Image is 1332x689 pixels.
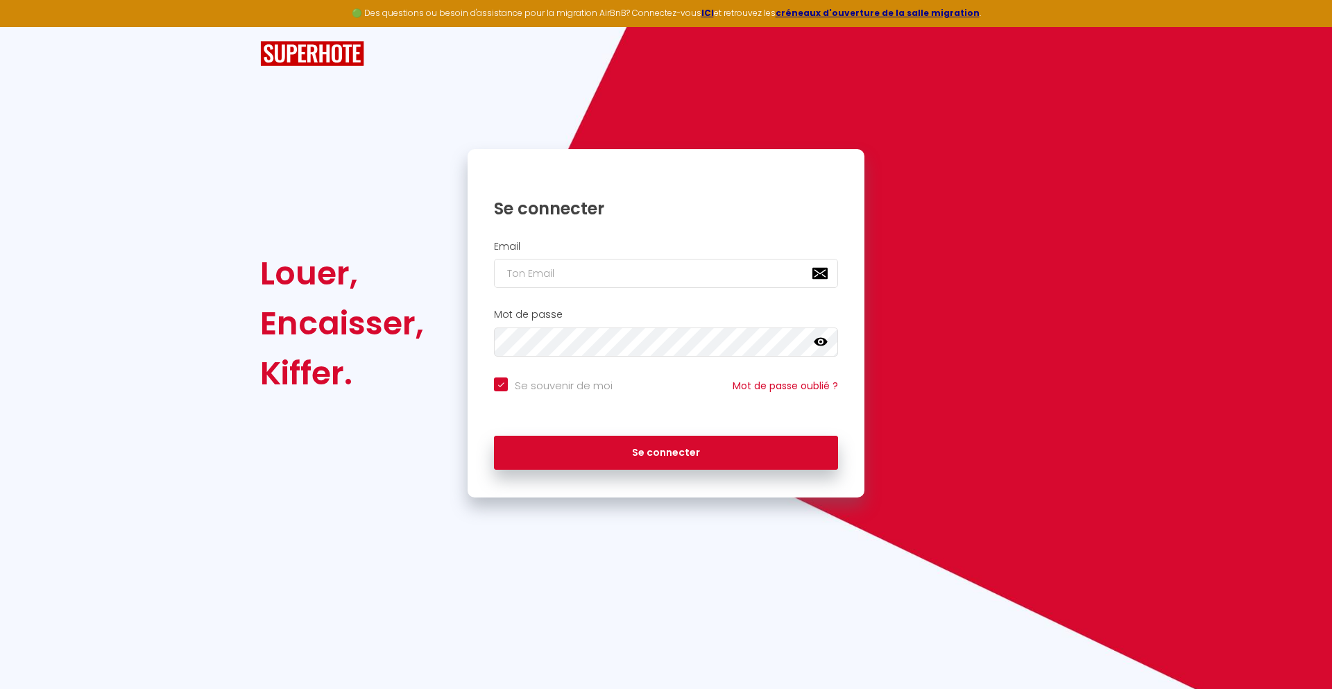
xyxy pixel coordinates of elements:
[494,259,838,288] input: Ton Email
[260,248,424,298] div: Louer,
[701,7,714,19] a: ICI
[776,7,980,19] a: créneaux d'ouverture de la salle migration
[260,348,424,398] div: Kiffer.
[260,41,364,67] img: SuperHote logo
[733,379,838,393] a: Mot de passe oublié ?
[260,298,424,348] div: Encaisser,
[494,198,838,219] h1: Se connecter
[494,436,838,470] button: Se connecter
[494,241,838,253] h2: Email
[494,309,838,321] h2: Mot de passe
